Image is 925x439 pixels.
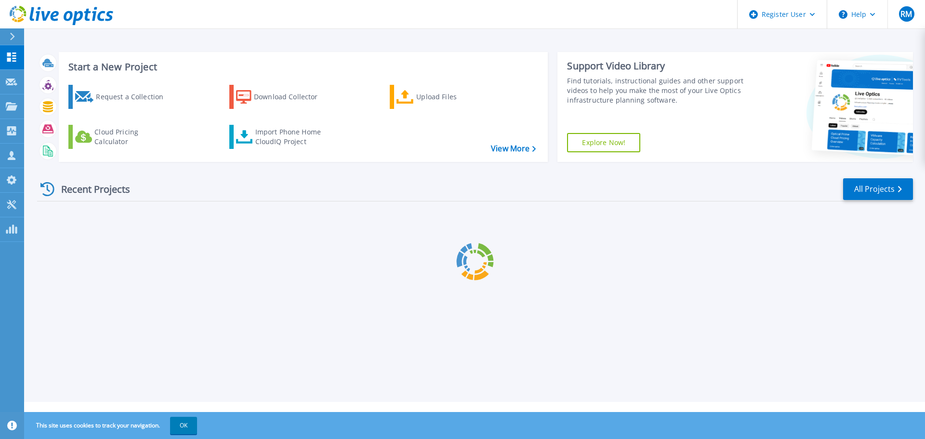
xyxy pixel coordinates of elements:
[416,87,493,106] div: Upload Files
[567,76,748,105] div: Find tutorials, instructional guides and other support videos to help you make the most of your L...
[37,177,143,201] div: Recent Projects
[254,87,331,106] div: Download Collector
[68,85,176,109] a: Request a Collection
[68,125,176,149] a: Cloud Pricing Calculator
[900,10,912,18] span: RM
[255,127,330,146] div: Import Phone Home CloudIQ Project
[491,144,536,153] a: View More
[229,85,337,109] a: Download Collector
[96,87,173,106] div: Request a Collection
[94,127,172,146] div: Cloud Pricing Calculator
[567,133,640,152] a: Explore Now!
[843,178,913,200] a: All Projects
[26,417,197,434] span: This site uses cookies to track your navigation.
[68,62,536,72] h3: Start a New Project
[390,85,497,109] a: Upload Files
[170,417,197,434] button: OK
[567,60,748,72] div: Support Video Library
